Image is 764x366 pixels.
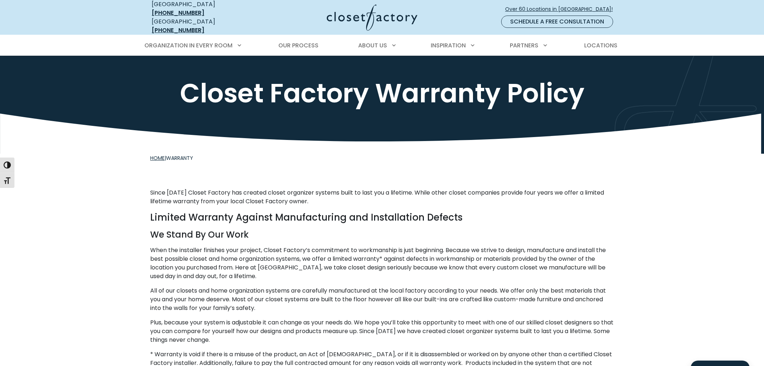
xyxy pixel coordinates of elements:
a: Schedule a Free Consultation [501,16,613,28]
a: [PHONE_NUMBER] [152,26,204,34]
span: About Us [358,41,387,50]
span: Inspiration [431,41,466,50]
span: Our Process [278,41,318,50]
a: Over 60 Locations in [GEOGRAPHIC_DATA]! [505,3,619,16]
h1: Closet Factory Warranty Policy [150,80,614,107]
strong: Limited Warranty Against Manufacturing and Installation Defects [150,211,463,224]
p: Plus, because your system is adjustable it can change as your needs do. We hope you’ll take this ... [150,318,614,344]
nav: Primary Menu [139,35,625,56]
div: [GEOGRAPHIC_DATA] [152,17,256,35]
span: Locations [584,41,617,50]
a: Home [150,154,165,162]
span: Warranty [166,154,193,162]
p: When the installer finishes your project, Closet Factory’s commitment to workmanship is just begi... [150,246,614,281]
span: Over 60 Locations in [GEOGRAPHIC_DATA]! [505,5,618,13]
span: Organization in Every Room [144,41,233,50]
strong: We Stand By Our Work [150,229,249,241]
span: | [150,154,193,162]
img: Closet Factory Logo [327,4,417,31]
p: All of our closets and home organization systems are carefully manufactured at the local factory ... [150,286,614,312]
a: [PHONE_NUMBER] [152,9,204,17]
span: Partners [510,41,538,50]
p: Since [DATE] Closet Factory has created closet organizer systems built to last you a lifetime. Wh... [150,188,614,206]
